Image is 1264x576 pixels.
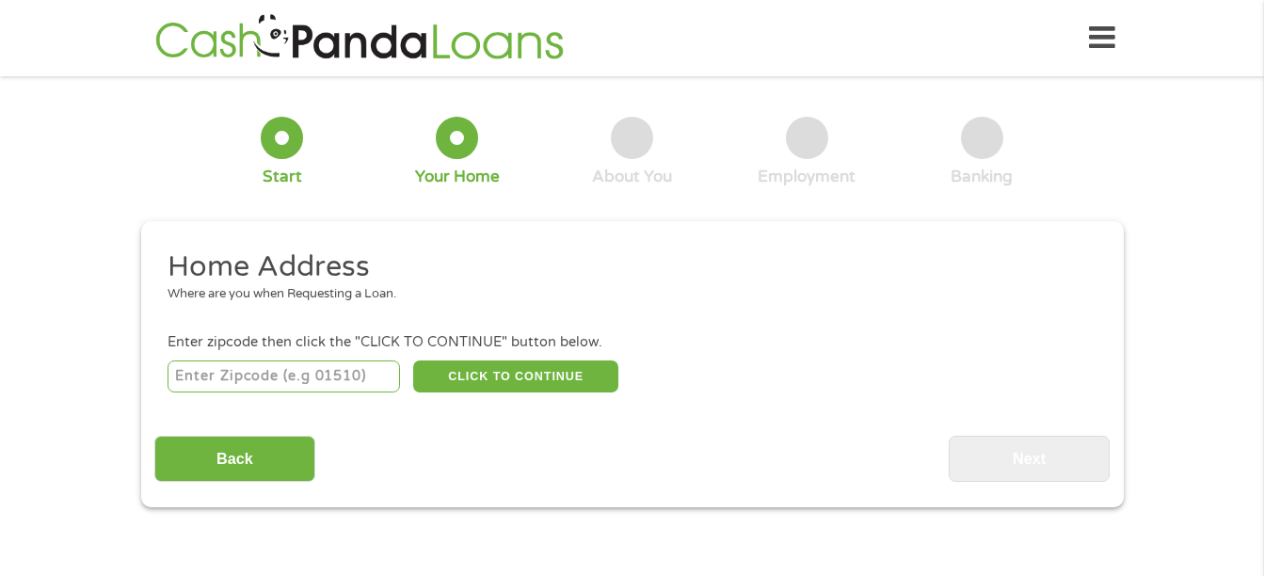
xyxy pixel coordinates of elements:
input: Next [949,436,1110,482]
div: Banking [951,167,1013,187]
button: CLICK TO CONTINUE [413,360,618,392]
input: Enter Zipcode (e.g 01510) [168,360,400,392]
h2: Home Address [168,248,1082,286]
div: Where are you when Requesting a Loan. [168,285,1082,304]
div: Start [263,167,302,187]
img: GetLoanNow Logo [150,11,569,65]
div: Enter zipcode then click the "CLICK TO CONTINUE" button below. [168,332,1096,353]
div: Your Home [415,167,500,187]
div: About You [592,167,672,187]
div: Employment [758,167,856,187]
input: Back [154,436,315,482]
